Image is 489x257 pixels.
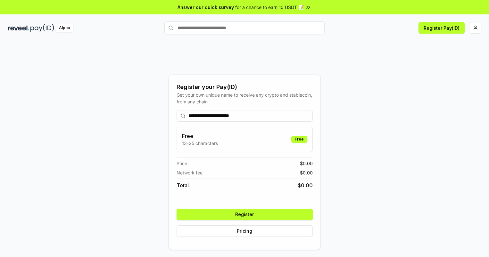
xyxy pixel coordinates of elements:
[177,225,313,237] button: Pricing
[419,22,465,34] button: Register Pay(ID)
[177,83,313,92] div: Register your Pay(ID)
[177,169,203,176] span: Network fee
[177,181,189,189] span: Total
[55,24,73,32] div: Alpha
[235,4,304,11] span: for a chance to earn 10 USDT 📝
[291,136,307,143] div: Free
[178,4,234,11] span: Answer our quick survey
[182,132,218,140] h3: Free
[30,24,54,32] img: pay_id
[177,160,187,167] span: Price
[298,181,313,189] span: $ 0.00
[177,92,313,105] div: Get your own unique name to receive any crypto and stablecoin, from any chain
[300,160,313,167] span: $ 0.00
[300,169,313,176] span: $ 0.00
[182,140,218,147] p: 13-25 characters
[8,24,29,32] img: reveel_dark
[177,209,313,220] button: Register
